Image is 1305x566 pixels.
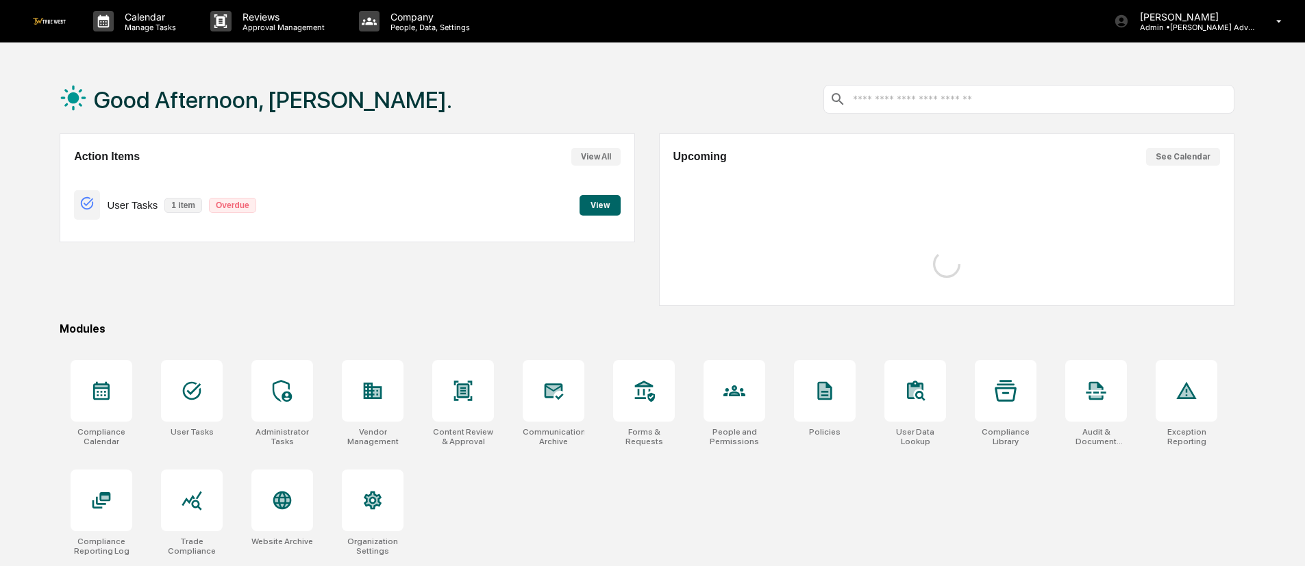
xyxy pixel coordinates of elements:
p: Company [380,11,477,23]
div: Website Archive [251,537,313,546]
p: Overdue [209,198,256,213]
p: People, Data, Settings [380,23,477,32]
p: User Tasks [107,199,158,211]
button: See Calendar [1146,148,1220,166]
p: Calendar [114,11,183,23]
div: Administrator Tasks [251,427,313,446]
p: 1 item [164,198,202,213]
div: Communications Archive [523,427,584,446]
div: People and Permissions [704,427,765,446]
p: Admin • [PERSON_NAME] Advisory Group [1129,23,1256,32]
div: Exception Reporting [1156,427,1217,446]
div: Trade Compliance [161,537,223,556]
img: logo [33,18,66,24]
div: Audit & Document Logs [1065,427,1127,446]
h2: Upcoming [673,151,727,163]
div: User Data Lookup [884,427,946,446]
p: [PERSON_NAME] [1129,11,1256,23]
div: Modules [60,322,1234,335]
div: Content Review & Approval [432,427,494,446]
a: View [580,198,621,211]
p: Approval Management [232,23,332,32]
div: Compliance Library [975,427,1036,446]
p: Manage Tasks [114,23,183,32]
div: Vendor Management [342,427,403,446]
div: Compliance Reporting Log [71,537,132,556]
div: Compliance Calendar [71,427,132,446]
button: View All [571,148,621,166]
h1: Good Afternoon, [PERSON_NAME]. [94,86,452,114]
p: Reviews [232,11,332,23]
div: Forms & Requests [613,427,675,446]
button: View [580,195,621,216]
div: Policies [809,427,841,437]
h2: Action Items [74,151,140,163]
div: Organization Settings [342,537,403,556]
div: User Tasks [171,427,214,437]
